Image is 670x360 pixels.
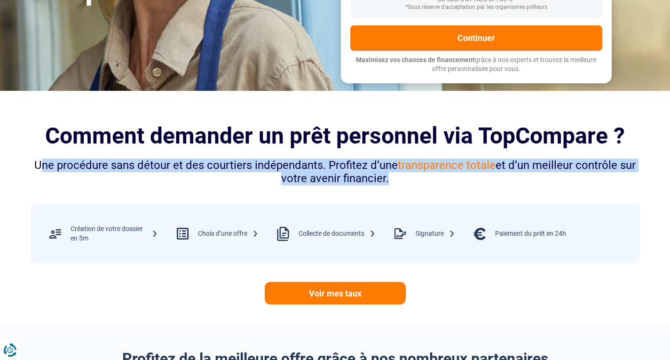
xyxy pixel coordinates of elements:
[350,56,602,74] p: grâce à nos experts et trouvez la meilleure offre personnalisée pour vous.
[31,123,640,149] h2: Comment demander un prêt personnel via TopCompare ?
[416,229,455,239] div: Signature
[31,159,640,186] div: Une procédure sans détour et des courtiers indépendants. Profitez d’une et d’un meilleur contrôle...
[358,4,595,11] div: *Sous réserve d'acceptation par les organismes prêteurs
[265,282,406,304] a: Voir mes taux
[350,25,602,51] button: Continuer
[299,229,376,239] div: Collecte de documents
[398,159,496,172] span: transparence totale
[198,229,259,239] div: Choix d’une offre
[356,56,475,64] span: Maximisez vos chances de financement
[71,224,158,243] div: Création de votre dossier en 5m
[495,229,566,239] div: Paiement du prêt en 24h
